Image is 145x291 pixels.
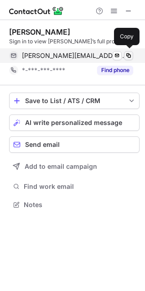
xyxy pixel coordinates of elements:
[25,141,60,148] span: Send email
[97,66,133,75] button: Reveal Button
[9,93,140,109] button: save-profile-one-click
[9,5,64,16] img: ContactOut v5.3.10
[9,180,140,193] button: Find work email
[9,114,140,131] button: AI write personalized message
[24,182,136,191] span: Find work email
[9,198,140,211] button: Notes
[22,52,126,60] span: [PERSON_NAME][EMAIL_ADDRESS][PERSON_NAME][DOMAIN_NAME]
[9,136,140,153] button: Send email
[25,119,122,126] span: AI write personalized message
[9,158,140,175] button: Add to email campaign
[24,201,136,209] span: Notes
[25,163,97,170] span: Add to email campaign
[9,27,70,36] div: [PERSON_NAME]
[9,37,140,46] div: Sign in to view [PERSON_NAME]’s full profile
[25,97,124,104] div: Save to List / ATS / CRM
